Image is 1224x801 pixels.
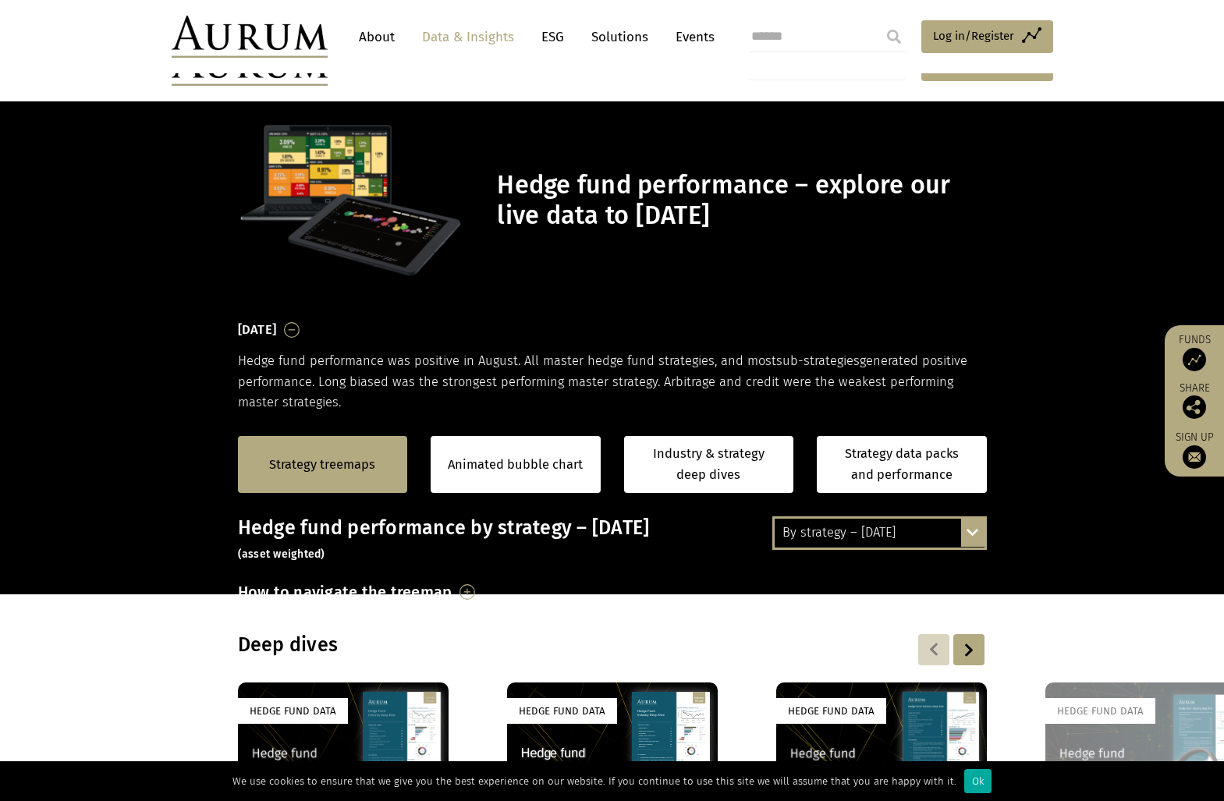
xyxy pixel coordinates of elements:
[933,27,1014,45] span: Log in/Register
[507,698,617,724] div: Hedge Fund Data
[817,436,987,493] a: Strategy data packs and performance
[921,20,1053,53] a: Log in/Register
[351,23,403,51] a: About
[1173,431,1216,469] a: Sign up
[238,351,987,413] p: Hedge fund performance was positive in August. All master hedge fund strategies, and most generat...
[238,698,348,724] div: Hedge Fund Data
[497,170,982,231] h1: Hedge fund performance – explore our live data to [DATE]
[1183,348,1206,371] img: Access Funds
[238,579,452,605] h3: How to navigate the treemap
[238,633,786,657] h3: Deep dives
[1045,698,1155,724] div: Hedge Fund Data
[448,455,583,475] a: Animated bubble chart
[1173,383,1216,419] div: Share
[1183,395,1206,419] img: Share this post
[238,318,277,342] h3: [DATE]
[534,23,572,51] a: ESG
[1173,333,1216,371] a: Funds
[238,548,325,561] small: (asset weighted)
[776,353,860,368] span: sub-strategies
[775,519,985,547] div: By strategy – [DATE]
[624,436,794,493] a: Industry & strategy deep dives
[414,23,522,51] a: Data & Insights
[584,23,656,51] a: Solutions
[269,455,375,475] a: Strategy treemaps
[238,516,987,563] h3: Hedge fund performance by strategy – [DATE]
[776,698,886,724] div: Hedge Fund Data
[1183,445,1206,469] img: Sign up to our newsletter
[878,21,910,52] input: Submit
[172,16,328,58] img: Aurum
[964,769,992,793] div: Ok
[668,23,715,51] a: Events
